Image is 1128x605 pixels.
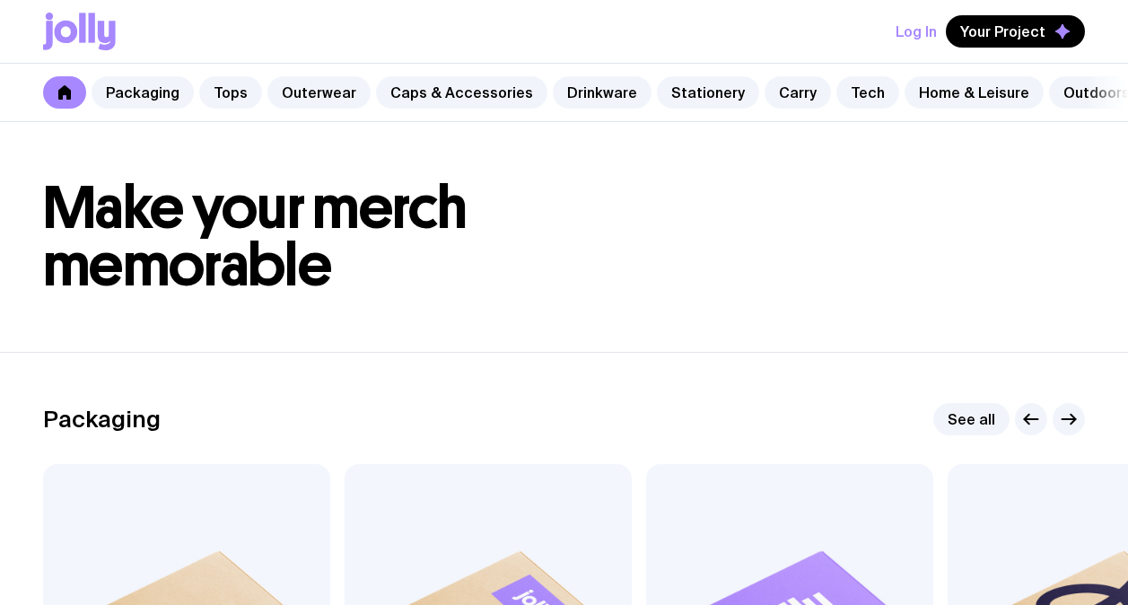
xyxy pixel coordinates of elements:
[657,76,759,109] a: Stationery
[43,406,161,433] h2: Packaging
[267,76,371,109] a: Outerwear
[946,15,1085,48] button: Your Project
[92,76,194,109] a: Packaging
[553,76,651,109] a: Drinkware
[960,22,1045,40] span: Your Project
[836,76,899,109] a: Tech
[199,76,262,109] a: Tops
[905,76,1044,109] a: Home & Leisure
[933,403,1010,435] a: See all
[376,76,547,109] a: Caps & Accessories
[896,15,937,48] button: Log In
[43,172,468,301] span: Make your merch memorable
[765,76,831,109] a: Carry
